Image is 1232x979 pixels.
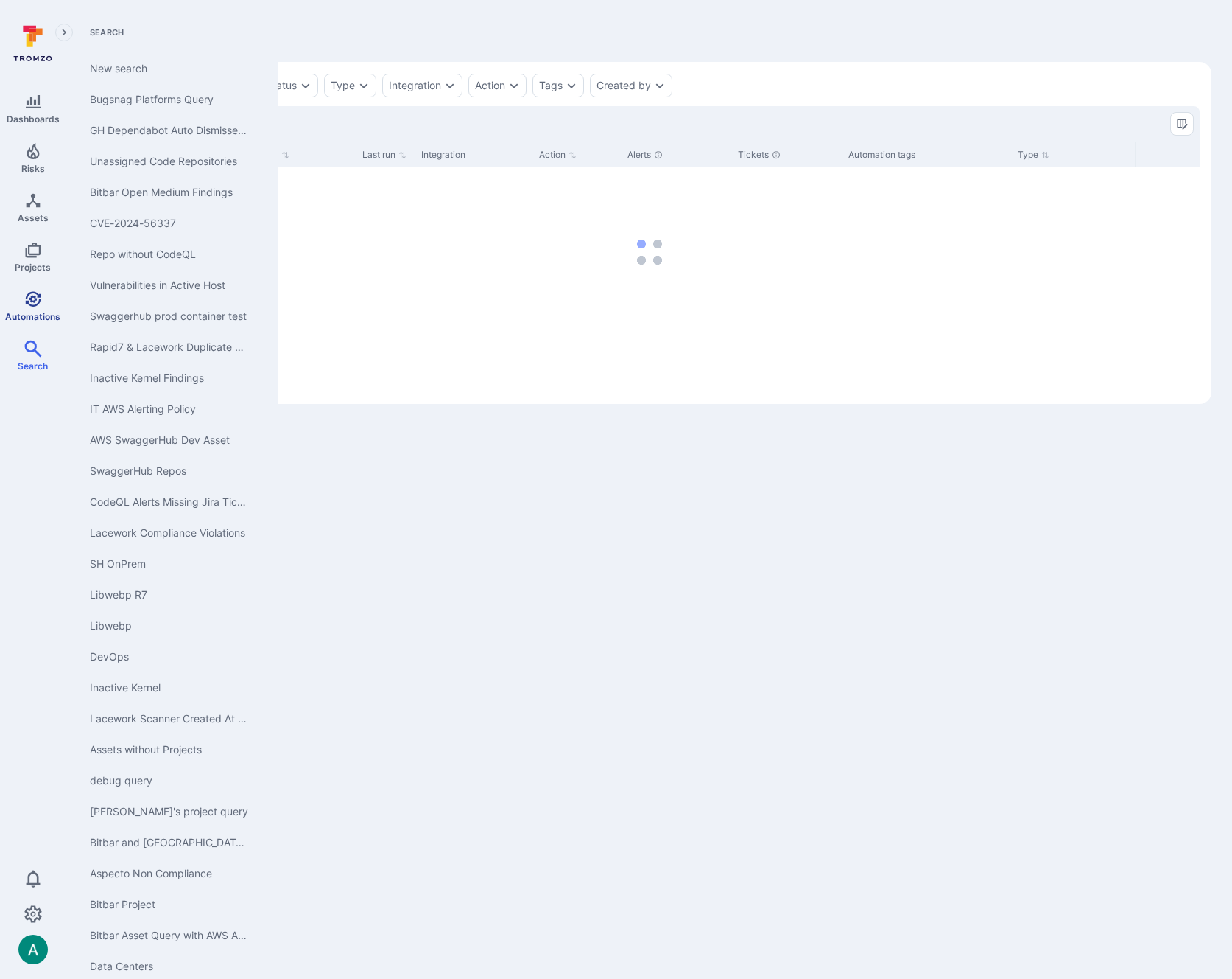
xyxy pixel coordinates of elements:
a: Lacework Compliance Violations [78,518,260,548]
a: Bitbar Asset Query with AWS Account [78,920,260,951]
i: Expand navigation menu [59,27,69,39]
a: Daniel's project query [78,796,260,827]
button: Expand dropdown [654,80,666,91]
div: type filter [324,74,376,97]
button: Expand dropdown [508,80,520,91]
button: Expand navigation menu [55,24,73,41]
a: CodeQL Alerts Missing Jira Tickets [78,487,260,518]
button: Expand dropdown [566,80,577,91]
img: ACg8ocLSa5mPYBaXNx3eFu_EmspyJX0laNWN7cXOFirfQ7srZveEpg=s96-c [18,935,48,964]
a: GH Dependabot Auto Dismissed Findings [78,115,260,146]
a: Repo without CodeQL [78,239,260,270]
div: action filter [468,74,527,97]
a: DevOps [78,641,260,672]
a: debug query [78,765,260,796]
a: IT AWS Alerting Policy [78,394,260,425]
div: Arjan Dehar [18,935,48,964]
button: Sort by Type [1018,149,1049,161]
button: Expand dropdown [300,80,311,91]
a: CVE-2024-56337 [78,208,260,239]
span: Search [78,27,260,38]
div: Automation tags [848,148,1006,161]
a: Lacework Scanner Created At Issue [78,703,260,734]
div: Tickets [738,148,837,161]
a: SwaggerHub Repos [78,456,260,487]
a: AWS SwaggerHub Dev Asset [78,425,260,456]
div: Integration [421,148,527,161]
a: Vulnerabilities in Active Host [78,270,260,301]
div: Unresolved alerts [654,150,663,159]
button: Status [266,80,297,91]
a: Libwebp R7 [78,579,260,610]
span: Automations [5,311,60,322]
button: Manage columns [1170,112,1194,136]
div: integration filter [382,74,462,97]
button: Tags [539,80,563,91]
a: Bitbar and Santa Clara [78,827,260,858]
a: Assets without Projects [78,734,260,765]
button: Action [475,80,505,91]
a: Inactive Kernel [78,672,260,703]
a: New search [78,53,260,84]
span: Projects [15,262,51,273]
div: status filter [259,74,318,97]
div: Alerts [627,148,726,161]
a: Inactive Kernel Findings [78,363,260,394]
span: Risks [21,163,45,174]
a: Bugsnag Platforms Query [78,84,260,115]
button: Sort by Action [539,149,577,161]
div: tags filter [532,74,584,97]
button: Integration [389,80,441,91]
a: Libwebp [78,610,260,641]
div: Unresolved tickets [772,150,781,159]
a: Rapid7 & Lacework Duplicate Example [78,332,260,363]
span: Dashboards [7,114,60,125]
a: Bitbar Project [78,889,260,920]
div: created by filter [590,74,672,97]
button: Sort by Last run [362,149,406,161]
button: Expand dropdown [358,80,370,91]
a: SH OnPrem [78,548,260,579]
span: Search [18,360,48,372]
button: Created by [596,80,651,91]
a: Swaggerhub prod container test [78,301,260,332]
button: Expand dropdown [444,80,456,91]
button: Type [331,80,355,91]
a: Bitbar Open Medium Findings [78,177,260,208]
span: Assets [18,212,49,223]
a: Aspecto Non Compliance [78,858,260,889]
a: Unassigned Code Repositories [78,146,260,177]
